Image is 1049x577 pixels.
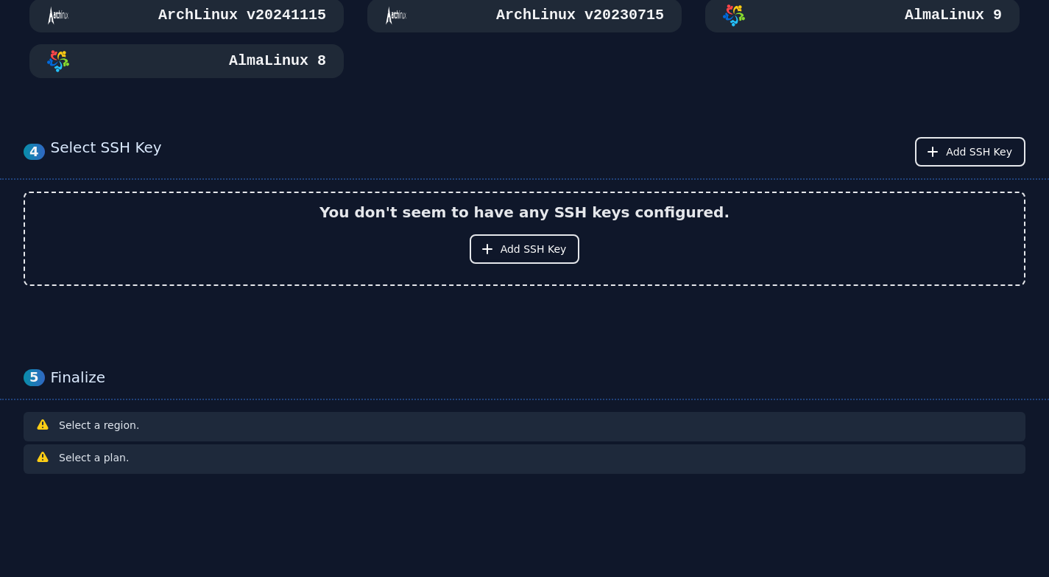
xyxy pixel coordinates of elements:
h3: Select a plan. [59,450,129,465]
h3: AlmaLinux 9 [902,5,1002,26]
button: Add SSH Key [470,234,580,264]
div: Select SSH Key [51,137,162,167]
button: AlmaLinux 8AlmaLinux 8 [29,44,344,78]
h3: ArchLinux v20230715 [493,5,664,26]
h3: AlmaLinux 8 [226,51,326,71]
span: Add SSH Key [946,144,1012,159]
h3: Select a region. [59,418,139,433]
img: AlmaLinux 8 [47,50,69,72]
button: Add SSH Key [915,137,1025,167]
img: AlmaLinux 9 [723,4,745,27]
div: Finalize [51,368,1025,387]
div: 5 [24,369,45,386]
h2: You don't seem to have any SSH keys configured. [319,202,730,223]
div: 4 [24,144,45,161]
img: ArchLinux v20230715 [385,4,407,27]
img: ArchLinux v20241115 [47,4,69,27]
h3: ArchLinux v20241115 [155,5,326,26]
span: Add SSH Key [501,242,567,256]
